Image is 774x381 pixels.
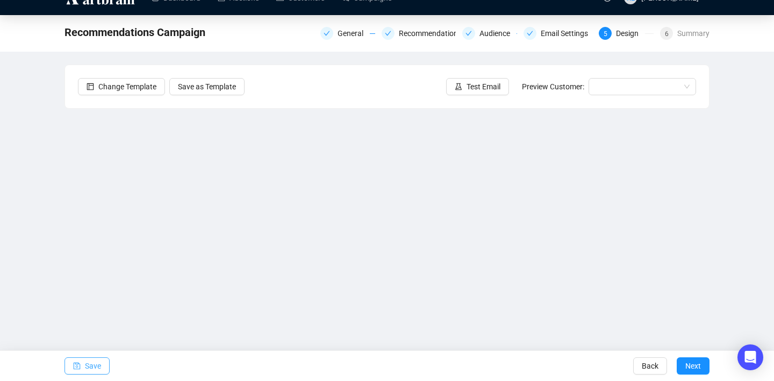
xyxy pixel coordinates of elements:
[465,30,472,37] span: check
[85,351,101,381] span: Save
[462,27,517,40] div: Audience
[73,362,81,370] span: save
[737,344,763,370] div: Open Intercom Messenger
[320,27,375,40] div: General
[665,30,669,38] span: 6
[399,27,468,40] div: Recommendations
[169,78,245,95] button: Save as Template
[382,27,456,40] div: Recommendations
[98,81,156,93] span: Change Template
[604,30,607,38] span: 5
[642,351,658,381] span: Back
[599,27,654,40] div: 5Design
[178,81,236,93] span: Save as Template
[685,351,701,381] span: Next
[660,27,709,40] div: 6Summary
[677,27,709,40] div: Summary
[87,83,94,90] span: layout
[467,81,500,93] span: Test Email
[64,24,205,41] span: Recommendations Campaign
[455,83,462,90] span: experiment
[633,357,667,375] button: Back
[338,27,370,40] div: General
[324,30,330,37] span: check
[385,30,391,37] span: check
[64,357,110,375] button: Save
[616,27,645,40] div: Design
[541,27,594,40] div: Email Settings
[527,30,533,37] span: check
[522,82,584,91] span: Preview Customer:
[677,357,709,375] button: Next
[78,78,165,95] button: Change Template
[446,78,509,95] button: Test Email
[524,27,592,40] div: Email Settings
[479,27,517,40] div: Audience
